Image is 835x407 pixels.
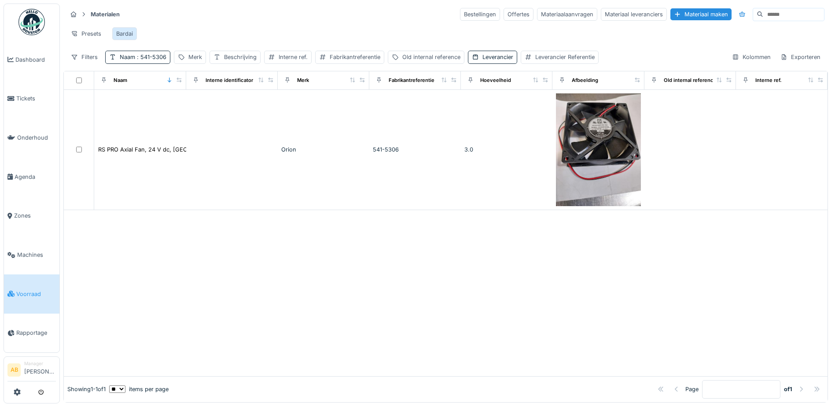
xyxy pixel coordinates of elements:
div: Merk [297,77,309,84]
div: items per page [109,385,169,393]
a: Agenda [4,157,59,196]
div: 541-5306 [373,145,457,154]
div: Interne ref. [279,53,308,61]
div: Naam [114,77,127,84]
span: Onderhoud [17,133,56,142]
div: Leverancier Referentie [535,53,595,61]
div: Offertes [504,8,533,21]
a: Rapportage [4,314,59,353]
div: Naam [120,53,166,61]
div: 3.0 [464,145,549,154]
div: Afbeelding [572,77,598,84]
span: Dashboard [15,55,56,64]
a: Machines [4,235,59,274]
div: Orion [281,145,366,154]
span: Tickets [16,94,56,103]
div: Materiaalaanvragen [537,8,597,21]
div: Page [685,385,699,393]
img: Badge_color-CXgf-gQk.svg [18,9,45,35]
div: Exporteren [776,51,824,63]
div: Filters [67,51,102,63]
a: Onderhoud [4,118,59,157]
div: Showing 1 - 1 of 1 [67,385,106,393]
span: Machines [17,251,56,259]
li: AB [7,363,21,377]
span: Zones [14,211,56,220]
div: Beschrijving [224,53,257,61]
div: Bardai [116,30,133,38]
div: RS PRO Axial Fan, 24 V dc, [GEOGRAPHIC_DATA] Operation, 68m³/h, 2.41W, 100mA Max, 80 x 80 x 25m-5... [98,145,415,154]
div: Leverancier [482,53,513,61]
div: Fabrikantreferentie [330,53,380,61]
a: Tickets [4,79,59,118]
div: Merk [188,53,202,61]
div: Interne identificator [206,77,253,84]
span: : 541-5306 [135,54,166,60]
span: Voorraad [16,290,56,298]
div: Interne ref. [755,77,782,84]
a: Dashboard [4,40,59,79]
div: Materiaal maken [670,8,732,20]
div: Fabrikantreferentie [389,77,434,84]
div: Manager [24,360,56,367]
a: Voorraad [4,274,59,314]
div: Bestellingen [460,8,500,21]
a: AB Manager[PERSON_NAME] [7,360,56,381]
li: [PERSON_NAME] [24,360,56,379]
span: Agenda [15,173,56,181]
strong: of 1 [784,385,792,393]
div: Kolommen [728,51,775,63]
div: Old internal reference [664,77,717,84]
div: Hoeveelheid [480,77,511,84]
a: Zones [4,196,59,236]
img: RS PRO Axial Fan, 24 V dc, DC Operation, 68m³/h, 2.41W, 100mA Max, 80 x 80 x 25m-541-5306m [556,93,640,206]
div: Old internal reference [402,53,460,61]
strong: Materialen [87,10,123,18]
span: Rapportage [16,329,56,337]
div: Presets [67,27,105,40]
div: Materiaal leveranciers [601,8,667,21]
